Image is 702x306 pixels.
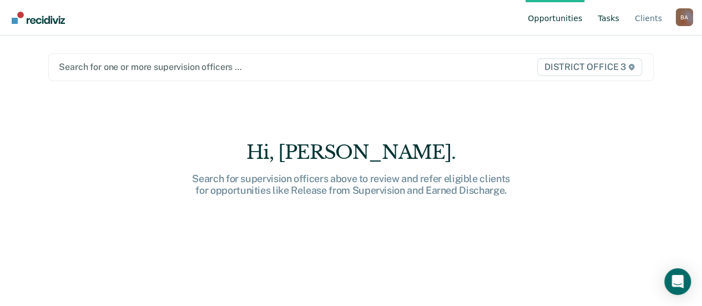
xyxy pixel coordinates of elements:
[537,58,642,76] span: DISTRICT OFFICE 3
[675,8,693,26] button: Profile dropdown button
[675,8,693,26] div: B A
[174,141,529,164] div: Hi, [PERSON_NAME].
[664,268,691,295] div: Open Intercom Messenger
[174,173,529,197] div: Search for supervision officers above to review and refer eligible clients for opportunities like...
[12,12,65,24] img: Recidiviz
